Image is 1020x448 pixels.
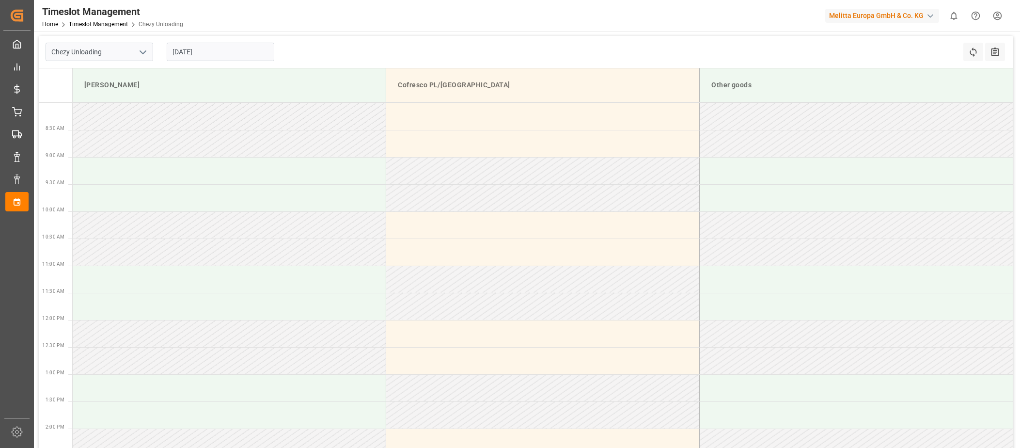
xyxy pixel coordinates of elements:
[167,43,274,61] input: DD-MM-YYYY
[42,234,64,240] span: 10:30 AM
[42,4,183,19] div: Timeslot Management
[80,76,378,94] div: [PERSON_NAME]
[965,5,987,27] button: Help Center
[46,397,64,402] span: 1:30 PM
[825,9,939,23] div: Melitta Europa GmbH & Co. KG
[42,343,64,348] span: 12:30 PM
[46,180,64,185] span: 9:30 AM
[394,76,691,94] div: Cofresco PL/[GEOGRAPHIC_DATA]
[135,45,150,60] button: open menu
[42,261,64,267] span: 11:00 AM
[69,21,128,28] a: Timeslot Management
[46,370,64,375] span: 1:00 PM
[42,316,64,321] span: 12:00 PM
[46,153,64,158] span: 9:00 AM
[46,43,153,61] input: Type to search/select
[707,76,1005,94] div: Other goods
[943,5,965,27] button: show 0 new notifications
[46,424,64,430] span: 2:00 PM
[42,21,58,28] a: Home
[825,6,943,25] button: Melitta Europa GmbH & Co. KG
[42,207,64,212] span: 10:00 AM
[46,126,64,131] span: 8:30 AM
[42,288,64,294] span: 11:30 AM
